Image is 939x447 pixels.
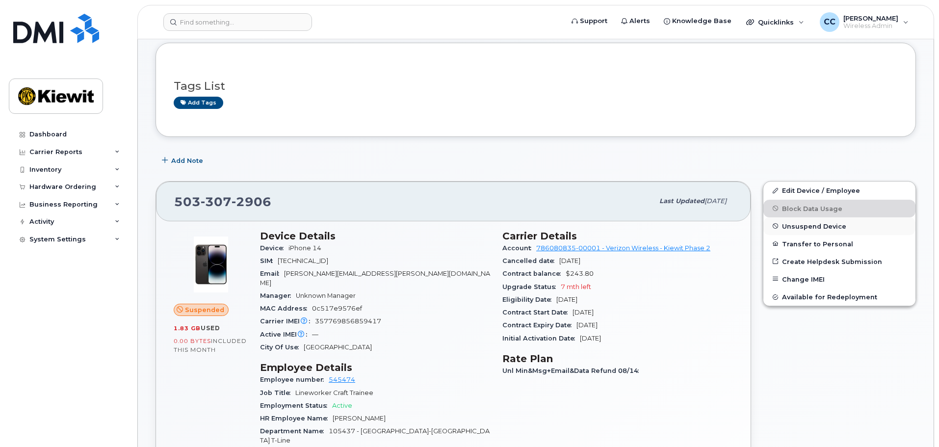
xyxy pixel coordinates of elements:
span: Alerts [629,16,650,26]
div: Quicklinks [739,12,811,32]
button: Change IMEI [763,270,915,288]
span: [DATE] [559,257,580,264]
button: Add Note [156,152,211,169]
span: Email [260,270,284,277]
span: Add Note [171,156,203,165]
span: [PERSON_NAME][EMAIL_ADDRESS][PERSON_NAME][DOMAIN_NAME] [260,270,490,286]
span: Support [580,16,607,26]
span: City Of Use [260,343,304,351]
a: Alerts [614,11,657,31]
span: Account [502,244,536,252]
span: Employee number [260,376,329,383]
span: iPhone 14 [288,244,321,252]
button: Unsuspend Device [763,217,915,235]
a: Knowledge Base [657,11,738,31]
span: Cancelled date [502,257,559,264]
a: Edit Device / Employee [763,182,915,199]
span: Upgrade Status [502,283,561,290]
span: Department Name [260,427,329,435]
h3: Employee Details [260,362,491,373]
input: Find something... [163,13,312,31]
h3: Tags List [174,80,898,92]
span: Available for Redeployment [782,293,877,301]
span: [TECHNICAL_ID] [278,257,328,264]
h3: Rate Plan [502,353,733,365]
span: 0.00 Bytes [174,338,211,344]
span: included this month [174,337,247,353]
span: used [201,324,220,332]
h3: Device Details [260,230,491,242]
span: Unl Min&Msg+Email&Data Refund 08/14 [502,367,644,374]
span: Contract Expiry Date [502,321,576,329]
h3: Carrier Details [502,230,733,242]
span: Carrier IMEI [260,317,315,325]
span: [DATE] [704,197,727,205]
span: Manager [260,292,296,299]
button: Block Data Usage [763,200,915,217]
span: Job Title [260,389,295,396]
span: Unsuspend Device [782,222,846,230]
span: $243.80 [566,270,594,277]
a: Add tags [174,97,223,109]
a: Create Helpdesk Submission [763,253,915,270]
span: — [312,331,318,338]
a: 786080835-00001 - Verizon Wireless - Kiewit Phase 2 [536,244,710,252]
span: Initial Activation Date [502,335,580,342]
div: Caleb Chapman [813,12,915,32]
span: Knowledge Base [672,16,731,26]
span: [DATE] [573,309,594,316]
span: Employment Status [260,402,332,409]
span: MAC Address [260,305,312,312]
button: Transfer to Personal [763,235,915,253]
span: 105437 - [GEOGRAPHIC_DATA]-[GEOGRAPHIC_DATA] T-Line [260,427,490,444]
span: 307 [201,194,232,209]
span: [DATE] [556,296,577,303]
span: 503 [174,194,271,209]
button: Available for Redeployment [763,288,915,306]
span: 1.83 GB [174,325,201,332]
span: Contract Start Date [502,309,573,316]
span: Suspended [185,305,224,315]
span: 0c517e9576ef [312,305,362,312]
span: [PERSON_NAME] [843,14,898,22]
span: Eligibility Date [502,296,556,303]
span: [DATE] [576,321,598,329]
span: Last updated [659,197,704,205]
span: CC [824,16,835,28]
span: 357769856859417 [315,317,381,325]
span: HR Employee Name [260,415,333,422]
span: Active [332,402,352,409]
span: [DATE] [580,335,601,342]
span: Active IMEI [260,331,312,338]
span: Device [260,244,288,252]
span: Lineworker Craft Trainee [295,389,373,396]
span: Contract balance [502,270,566,277]
a: 545474 [329,376,355,383]
span: [GEOGRAPHIC_DATA] [304,343,372,351]
span: [PERSON_NAME] [333,415,386,422]
span: Unknown Manager [296,292,356,299]
span: 2906 [232,194,271,209]
span: SIM [260,257,278,264]
span: Quicklinks [758,18,794,26]
iframe: Messenger Launcher [896,404,932,440]
span: Wireless Admin [843,22,898,30]
a: Support [565,11,614,31]
span: 7 mth left [561,283,591,290]
img: image20231002-3703462-njx0qo.jpeg [182,235,240,294]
